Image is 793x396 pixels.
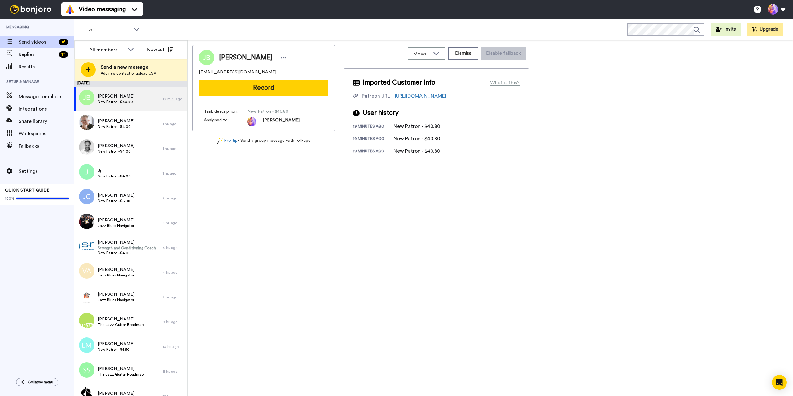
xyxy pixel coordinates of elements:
span: Video messaging [79,5,126,14]
img: 9b5df29e-2095-45b0-bd1f-99d02b495425.png [79,313,94,328]
div: 19 min. ago [163,97,184,102]
img: 60db5c12-ea60-4363-ac54-b31a70f4576c.jpg [79,139,94,155]
span: New Patron - $4.00 [98,124,134,129]
div: Open Intercom Messenger [772,375,787,390]
div: 8 hr. ago [163,295,184,300]
div: Patreon URL [362,92,390,100]
span: Message template [19,93,74,100]
div: 19 minutes ago [353,149,393,155]
div: 17 [59,51,68,58]
div: New Patron - $40.80 [393,147,440,155]
span: [PERSON_NAME] [98,316,144,322]
span: Settings [19,168,74,175]
span: The Jazz Guitar Roadmap [98,322,144,327]
span: [PERSON_NAME] [263,117,300,126]
span: Fallbacks [19,142,74,150]
span: Workspaces [19,130,74,137]
span: Send a new message [101,63,156,71]
span: [PERSON_NAME] [98,267,134,273]
div: 10 hr. ago [163,344,184,349]
span: Assigned to: [204,117,247,126]
button: Invite [711,23,741,36]
span: Collapse menu [28,380,53,385]
span: New Patron - $40.80 [98,99,134,104]
button: Newest [142,43,178,56]
span: [PERSON_NAME] [98,217,134,223]
span: Strength and Conditioning Coach [98,246,156,250]
img: afdc2e13-310d-41bd-aecf-489714b184f4.jpg [79,288,94,303]
img: bj-logo-header-white.svg [7,5,54,14]
img: lm.png [79,337,94,353]
span: Share library [19,118,74,125]
img: vm-color.svg [65,4,75,14]
div: 16 [59,39,68,45]
span: [PERSON_NAME] [98,366,144,372]
span: Imported Customer Info [363,78,435,87]
div: New Patron - $40.80 [393,135,440,142]
div: All members [89,46,125,54]
span: Move [413,50,430,58]
span: [PERSON_NAME] [98,143,134,149]
button: Record [199,80,328,96]
img: 8f0be7f0-7b97-4ace-9ecc-91a6779b7cdd.jpg [79,238,94,254]
span: New Patron - $4.00 [98,149,134,154]
span: Jazz Blues Navigator [98,223,134,228]
img: j.png [79,164,94,180]
div: 4 hr. ago [163,270,184,275]
button: Upgrade [747,23,783,36]
span: New Patron - $40.80 [247,108,306,115]
div: 3 hr. ago [163,220,184,225]
span: New Patron - $5.50 [98,347,134,352]
span: [PERSON_NAME] [98,118,134,124]
span: All [89,26,130,33]
button: Disable fallback [481,47,526,60]
span: [EMAIL_ADDRESS][DOMAIN_NAME] [199,69,276,75]
span: QUICK START GUIDE [5,188,50,193]
span: [PERSON_NAME] [98,239,156,246]
span: [PERSON_NAME] [219,53,273,62]
img: 414d6392-5198-4ef7-8833-066813a11d7e.jpg [79,115,94,130]
img: ss.png [79,362,94,378]
div: 4 hr. ago [163,245,184,250]
span: [PERSON_NAME] [98,291,134,298]
span: Jazz Blues Navigator [98,298,134,302]
div: [DATE] [74,81,187,87]
span: [PERSON_NAME] [98,192,134,198]
div: 1 hr. ago [163,121,184,126]
span: Integrations [19,105,74,113]
div: What is this? [490,79,520,86]
a: Pro tip [217,137,238,144]
div: 2 hr. ago [163,196,184,201]
div: - Send a group message with roll-ups [192,137,335,144]
span: Add new contact or upload CSV [101,71,156,76]
div: 9 hr. ago [163,320,184,324]
button: Collapse menu [16,378,58,386]
img: photo.jpg [247,117,256,126]
img: Image of John Berg [199,50,214,65]
img: magic-wand.svg [217,137,223,144]
div: 19 minutes ago [353,124,393,130]
a: [URL][DOMAIN_NAME] [395,94,446,98]
span: Send videos [19,38,56,46]
span: Results [19,63,74,71]
div: 1 hr. ago [163,171,184,176]
div: New Patron - $40.80 [393,123,440,130]
span: Jj [98,168,131,174]
span: New Patron - $4.00 [98,174,131,179]
img: va.png [79,263,94,279]
span: The Jazz Guitar Roadmap [98,372,144,377]
div: 19 minutes ago [353,136,393,142]
div: 11 hr. ago [163,369,184,374]
img: jc.png [79,189,94,204]
img: jb.png [79,90,94,105]
span: Task description : [204,108,247,115]
div: 1 hr. ago [163,146,184,151]
span: [PERSON_NAME] [98,93,134,99]
img: d624da61-4364-472e-a5c5-cb960830778c.jpg [79,214,94,229]
button: Dismiss [448,47,478,60]
span: Replies [19,51,56,58]
span: 100% [5,196,15,201]
span: Jazz Blues Navigator [98,273,134,278]
span: [PERSON_NAME] [98,341,134,347]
